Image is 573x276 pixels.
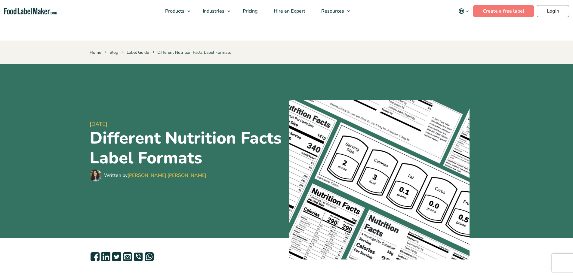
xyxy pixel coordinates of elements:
[90,120,284,128] span: [DATE]
[90,169,102,181] img: Maria Abi Hanna - Food Label Maker
[109,50,118,55] a: Blog
[104,172,206,179] div: Written by
[201,8,225,14] span: Industries
[90,128,284,168] h1: Different Nutrition Facts Label Formats
[127,50,149,55] a: Label Guide
[90,50,101,55] a: Home
[473,5,534,17] a: Create a free label
[163,8,185,14] span: Products
[241,8,258,14] span: Pricing
[152,50,231,55] span: Different Nutrition Facts Label Formats
[128,172,206,179] a: [PERSON_NAME] [PERSON_NAME]
[537,5,569,17] a: Login
[319,8,345,14] span: Resources
[272,8,306,14] span: Hire an Expert
[289,100,470,259] img: different formats of nutrition facts labels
